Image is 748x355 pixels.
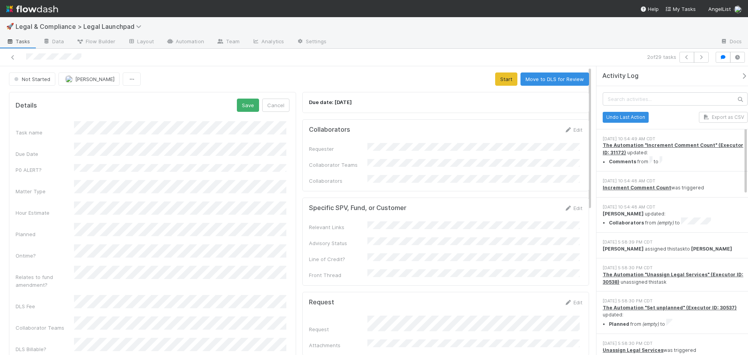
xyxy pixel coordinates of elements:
h5: Details [16,102,37,110]
div: Ontime? [16,252,74,260]
strong: Comments [609,159,636,165]
div: Request [309,325,367,333]
a: Docs [714,36,748,48]
button: [PERSON_NAME] [58,72,120,86]
img: avatar_ba76ddef-3fd0-4be4-9bc3-126ad567fcd5.png [734,5,742,13]
img: avatar_ba76ddef-3fd0-4be4-9bc3-126ad567fcd5.png [65,75,73,83]
button: Cancel [262,99,289,112]
span: [PERSON_NAME] [75,76,115,82]
h5: Request [309,298,334,306]
a: Data [37,36,70,48]
div: [DATE] 5:58:39 PM CDT [603,239,748,245]
strong: [PERSON_NAME] [603,246,644,252]
li: from to [609,319,748,328]
strong: Due date: [DATE] [309,99,352,105]
span: My Tasks [665,6,696,12]
div: assigned this task to [603,245,748,253]
div: was triggered [603,347,748,354]
strong: [PERSON_NAME] [691,246,732,252]
span: AngelList [708,6,731,12]
div: Collaborator Teams [16,324,74,332]
h5: Specific SPV, Fund, or Customer [309,204,406,212]
div: Line of Credit? [309,255,367,263]
div: Requester [309,145,367,153]
input: Search activities... [603,92,748,106]
div: [DATE] 5:58:30 PM CDT [603,298,748,304]
button: Move to DLS for Review [520,72,589,86]
strong: Collaborators [609,220,644,226]
em: (empty) [642,321,659,327]
div: Task name [16,129,74,136]
div: updated: [603,304,748,328]
button: Not Started [9,72,55,86]
span: Tasks [6,37,30,45]
a: Settings [290,36,333,48]
div: DLS Fee [16,302,74,310]
li: from to [609,217,748,227]
div: [DATE] 10:54:48 AM CDT [603,178,748,184]
div: DLS Billable? [16,345,74,353]
div: Advisory Status [309,239,367,247]
div: [DATE] 5:58:30 PM CDT [603,340,748,347]
div: Matter Type [16,187,74,195]
span: Not Started [12,76,50,82]
span: 2 of 29 tasks [647,53,676,61]
div: Due Date [16,150,74,158]
div: Front Thread [309,271,367,279]
span: 🚀 [6,23,14,30]
a: Flow Builder [70,36,122,48]
div: was triggered [603,184,748,191]
div: Hour Estimate [16,209,74,217]
div: Relates to fund amendment? [16,273,74,289]
div: updated: [603,142,748,166]
div: Collaborator Teams [309,161,367,169]
a: The Automation "Increment Comment Count" (Executor ID: 31172) [603,142,743,155]
li: from to [609,156,748,166]
strong: [PERSON_NAME] [603,211,644,217]
div: [DATE] 10:54:49 AM CDT [603,136,748,142]
button: Save [237,99,259,112]
a: Automation [160,36,210,48]
a: The Automation "Set unplanned" (Executor ID: 30537) [603,305,737,311]
div: P0 ALERT? [16,166,74,174]
h5: Collaborators [309,126,350,134]
img: logo-inverted-e16ddd16eac7371096b0.svg [6,2,58,16]
div: updated: [603,210,748,227]
a: Analytics [246,36,290,48]
a: Edit [564,299,582,306]
a: Increment Comment Count [603,185,671,191]
div: Attachments [309,341,367,349]
a: Team [210,36,246,48]
a: Layout [122,36,160,48]
div: unassigned this task [603,271,748,286]
a: Edit [564,127,582,133]
div: [DATE] 10:54:48 AM CDT [603,204,748,210]
span: Flow Builder [76,37,115,45]
em: (empty) [657,220,674,226]
span: Activity Log [602,72,639,80]
div: Relevant Links [309,223,367,231]
a: Edit [564,205,582,211]
a: The Automation "Unassign Legal Services" (Executor ID: 30538) [603,272,743,284]
button: Undo Last Action [603,112,649,123]
button: Start [495,72,517,86]
span: Legal & Compliance > Legal Launchpad [16,23,145,30]
div: [DATE] 5:58:30 PM CDT [603,265,748,271]
a: My Tasks [665,5,696,13]
strong: Planned [609,321,629,327]
button: Export as CSV [699,112,748,123]
a: Unassign Legal Services [603,347,663,353]
div: Planned [16,230,74,238]
div: Collaborators [309,177,367,185]
div: Help [640,5,659,13]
